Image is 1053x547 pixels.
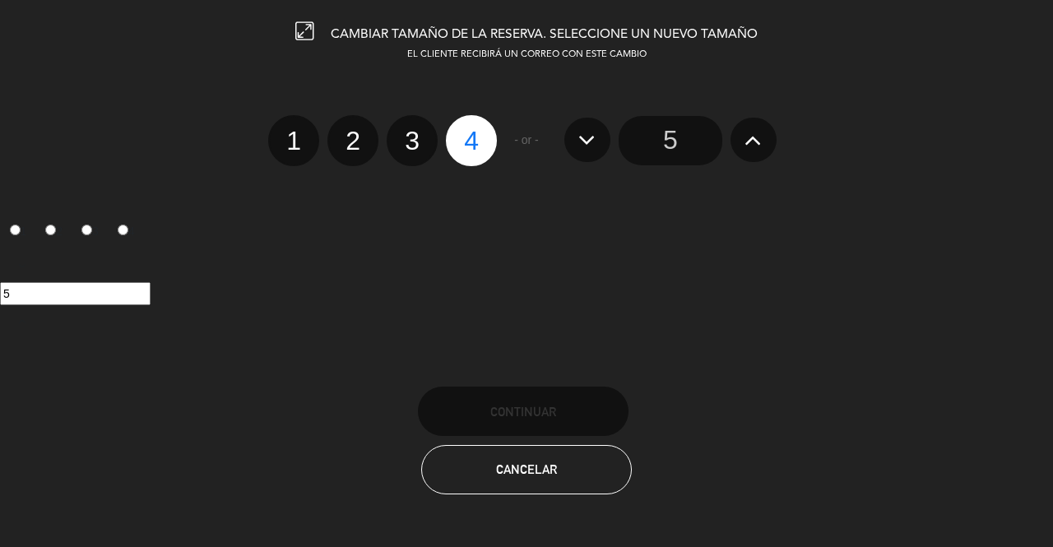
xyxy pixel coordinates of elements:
[418,387,629,436] button: Continuar
[490,405,556,419] span: Continuar
[421,445,632,494] button: Cancelar
[10,225,21,235] input: 1
[72,218,109,246] label: 3
[496,462,557,476] span: Cancelar
[45,225,56,235] input: 2
[327,115,378,166] label: 2
[387,115,438,166] label: 3
[446,115,497,166] label: 4
[36,218,72,246] label: 2
[407,50,647,59] span: EL CLIENTE RECIBIRÁ UN CORREO CON ESTE CAMBIO
[514,131,539,150] span: - or -
[118,225,128,235] input: 4
[268,115,319,166] label: 1
[81,225,92,235] input: 3
[331,28,758,41] span: CAMBIAR TAMAÑO DE LA RESERVA. SELECCIONE UN NUEVO TAMAÑO
[108,218,144,246] label: 4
